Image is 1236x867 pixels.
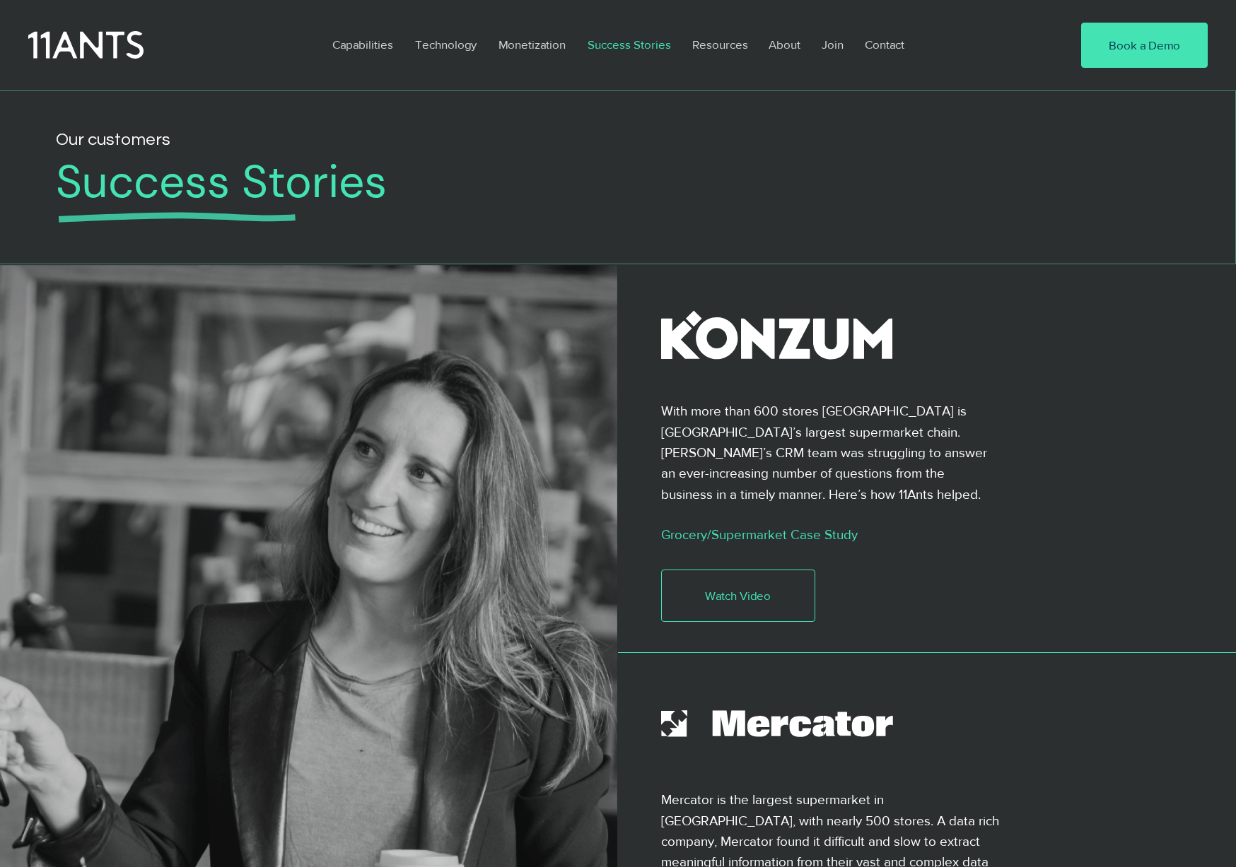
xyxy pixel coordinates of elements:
a: Resources [682,28,758,61]
a: Watch Video [661,570,815,622]
p: Resources [685,28,755,61]
p: With more than 600 stores [GEOGRAPHIC_DATA] is [GEOGRAPHIC_DATA]’s largest supermarket chain. [PE... [661,401,998,505]
a: Book a Demo [1081,23,1208,68]
p: Contact [858,28,911,61]
p: Monetization [491,28,573,61]
p: Capabilities [325,28,400,61]
p: About [762,28,808,61]
a: Contact [854,28,916,61]
nav: Site [322,28,1038,61]
h1: Success Stories [56,155,1112,210]
p: Technology [408,28,484,61]
a: Join [811,28,854,61]
p: Success Stories [581,28,678,61]
span: Watch Video [705,587,771,604]
a: About [758,28,811,61]
a: Technology [404,28,488,61]
p: Join [815,28,851,61]
a: Grocery/Supermarket Case Study [661,527,858,542]
h2: Our customers [56,126,861,154]
span: Book a Demo [1109,37,1180,54]
a: Capabilities [322,28,404,61]
a: Monetization [488,28,577,61]
a: Success Stories [577,28,682,61]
